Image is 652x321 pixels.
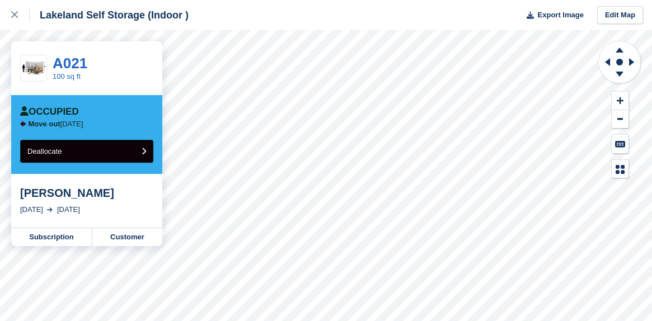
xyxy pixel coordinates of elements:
a: Edit Map [597,6,643,25]
div: Lakeland Self Storage (Indoor ) [30,8,189,22]
img: 100.jpg [21,59,46,78]
a: A021 [53,55,87,72]
button: Export Image [520,6,584,25]
div: [DATE] [57,204,80,215]
button: Deallocate [20,140,153,163]
button: Zoom In [612,92,628,110]
img: arrow-right-light-icn-cde0832a797a2874e46488d9cf13f60e5c3a73dbe684e267c42b8395dfbc2abf.svg [47,207,53,212]
span: Export Image [537,10,583,21]
a: Subscription [11,228,92,246]
button: Keyboard Shortcuts [612,135,628,153]
a: 100 sq ft [53,72,81,81]
div: Occupied [20,106,79,117]
div: [PERSON_NAME] [20,186,153,200]
span: Deallocate [27,147,62,155]
p: [DATE] [29,120,83,129]
span: Move out [29,120,60,128]
img: arrow-left-icn-90495f2de72eb5bd0bd1c3c35deca35cc13f817d75bef06ecd7c0b315636ce7e.svg [20,121,26,127]
a: Customer [92,228,162,246]
button: Map Legend [612,160,628,178]
div: [DATE] [20,204,43,215]
button: Zoom Out [612,110,628,129]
